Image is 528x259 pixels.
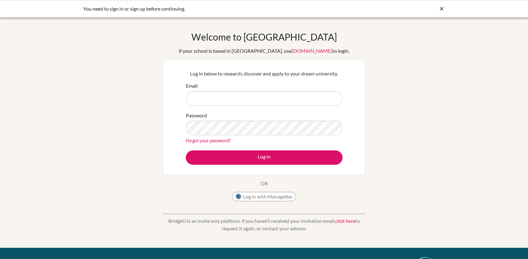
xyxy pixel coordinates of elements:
p: BridgeU is an invite only platform. If you haven’t received your invitation email, to request it ... [163,217,365,232]
a: Forgot your password? [186,137,231,143]
button: Log in with ManageBac [232,192,296,201]
a: [DOMAIN_NAME] [291,48,332,54]
p: Log in below to research, discover and apply to your dream university. [186,70,343,77]
button: Log in [186,150,343,165]
label: Password [186,112,207,119]
div: You need to sign in or sign up before continuing. [83,5,351,12]
p: OR [261,180,268,187]
a: click here [335,218,355,224]
h1: Welcome to [GEOGRAPHIC_DATA] [191,31,337,42]
div: If your school is based in [GEOGRAPHIC_DATA], use to login. [179,47,349,55]
label: Email [186,82,198,90]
